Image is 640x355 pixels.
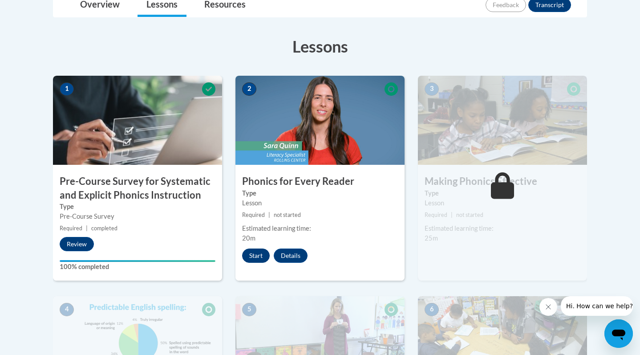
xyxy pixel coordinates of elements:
label: Type [242,188,398,198]
span: 3 [425,82,439,96]
div: Estimated learning time: [242,224,398,233]
button: Review [60,237,94,251]
span: 4 [60,303,74,316]
span: | [86,225,88,232]
span: 25m [425,234,438,242]
span: completed [91,225,117,232]
div: Lesson [425,198,580,208]
iframe: Button to launch messaging window [604,319,633,348]
label: 100% completed [60,262,215,272]
label: Type [60,202,215,212]
span: Required [242,212,265,218]
label: Type [425,188,580,198]
span: 20m [242,234,255,242]
img: Course Image [418,76,587,165]
iframe: Close message [539,298,557,316]
iframe: Message from company [561,296,633,316]
h3: Pre-Course Survey for Systematic and Explicit Phonics Instruction [53,175,222,202]
div: Lesson [242,198,398,208]
span: 1 [60,82,74,96]
span: Required [425,212,447,218]
h3: Phonics for Every Reader [235,175,405,188]
span: not started [274,212,301,218]
span: not started [456,212,483,218]
img: Course Image [53,76,222,165]
span: | [451,212,453,218]
button: Details [274,249,308,263]
div: Estimated learning time: [425,224,580,233]
div: Your progress [60,260,215,262]
h3: Making Phonics Effective [418,175,587,188]
div: Pre-Course Survey [60,212,215,221]
span: 5 [242,303,256,316]
span: 2 [242,82,256,96]
span: | [268,212,270,218]
span: Required [60,225,82,232]
h3: Lessons [53,35,587,57]
button: Start [242,249,270,263]
img: Course Image [235,76,405,165]
span: 6 [425,303,439,316]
